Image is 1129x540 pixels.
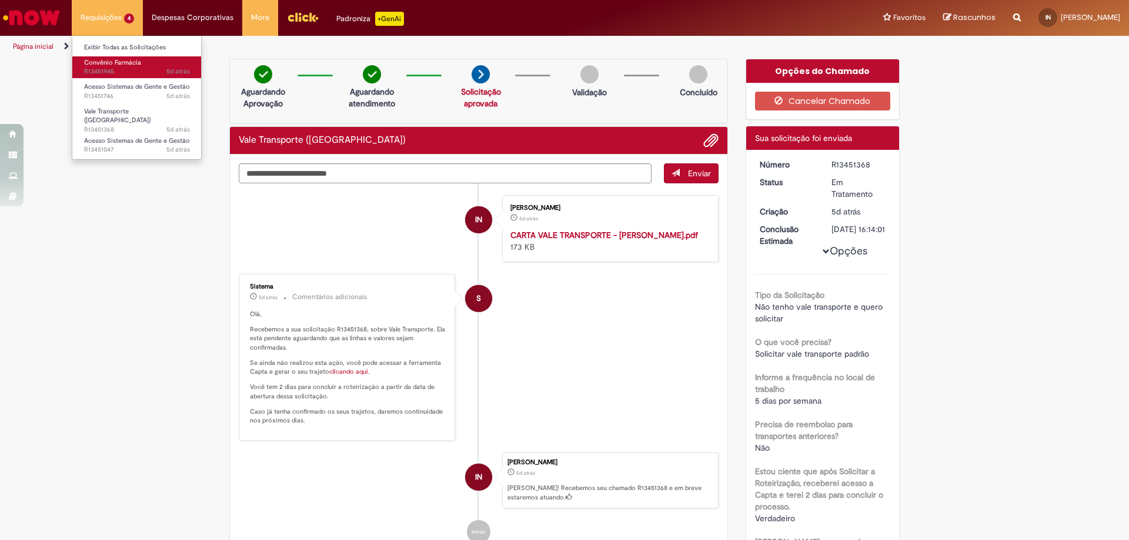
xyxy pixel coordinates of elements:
[84,58,141,67] span: Convênio Farmácia
[664,163,719,183] button: Enviar
[510,229,706,253] div: 173 KB
[516,469,535,477] span: 5d atrás
[831,176,886,200] div: Em Tratamento
[250,407,446,425] p: Caso já tenha confirmado os seus trajetos, daremos continuidade nos próximos dias.
[251,12,269,24] span: More
[755,133,852,143] span: Sua solicitação foi enviada
[375,12,404,26] p: +GenAi
[755,372,875,394] b: Informe a frequência no local de trabalho
[465,464,492,491] div: Isabel Hernandes Nunes
[292,292,368,302] small: Comentários adicionais
[336,12,404,26] div: Padroniza
[755,442,770,453] span: Não
[510,204,706,212] div: [PERSON_NAME]
[751,223,823,247] dt: Conclusão Estimada
[9,36,744,58] ul: Trilhas de página
[831,206,860,217] time: 27/08/2025 10:13:58
[831,206,886,217] div: 27/08/2025 10:13:58
[755,419,853,441] b: Precisa de reembolso para transportes anteriores?
[166,92,190,100] span: 5d atrás
[831,206,860,217] span: 5d atrás
[84,136,190,145] span: Acesso Sistemas de Gente e Gestão
[475,206,482,234] span: IN
[254,65,272,83] img: check-circle-green.png
[250,283,446,290] div: Sistema
[831,223,886,235] div: [DATE] 16:14:01
[580,65,599,83] img: img-circle-grey.png
[84,125,190,135] span: R13451368
[831,159,886,170] div: R13451368
[755,466,883,512] b: Estou ciente que após Solicitar a Roteirização, receberei acesso a Capta e terei 2 dias para conc...
[166,145,190,154] span: 5d atrás
[465,206,492,233] div: Isabel Hernandes Nunes
[751,176,823,188] dt: Status
[13,42,54,51] a: Página inicial
[72,81,202,102] a: Aberto R13451746 : Acesso Sistemas de Gente e Gestão
[507,459,712,466] div: [PERSON_NAME]
[755,290,824,300] b: Tipo da Solicitação
[953,12,996,23] span: Rascunhos
[755,337,831,347] b: O que você precisa?
[239,452,719,509] li: Isabel Hernandes Nunes
[72,56,202,78] a: Aberto R13451945 : Convênio Farmácia
[124,14,134,24] span: 4
[166,92,190,100] time: 27/08/2025 11:07:27
[72,135,202,156] a: Aberto R13451047 : Acesso Sistemas de Gente e Gestão
[166,145,190,154] time: 27/08/2025 09:30:39
[755,348,869,359] span: Solicitar vale transporte padrão
[72,35,202,160] ul: Requisições
[166,67,190,76] span: 5d atrás
[152,12,233,24] span: Despesas Corporativas
[519,215,538,222] span: 5d atrás
[703,133,719,148] button: Adicionar anexos
[166,125,190,134] time: 27/08/2025 10:14:00
[250,310,446,319] p: Olá,
[688,168,711,179] span: Enviar
[689,65,707,83] img: img-circle-grey.png
[81,12,122,24] span: Requisições
[84,67,190,76] span: R13451945
[72,41,202,54] a: Exibir Todas as Solicitações
[329,367,370,376] a: clicando aqui.
[510,230,698,240] a: CARTA VALE TRANSPORTE - [PERSON_NAME].pdf
[84,82,190,91] span: Acesso Sistemas de Gente e Gestão
[507,484,712,502] p: [PERSON_NAME]! Recebemos seu chamado R13451368 e em breve estaremos atuando.
[343,86,400,109] p: Aguardando atendimento
[519,215,538,222] time: 27/08/2025 10:19:37
[472,65,490,83] img: arrow-next.png
[239,135,406,146] h2: Vale Transporte (VT) Histórico de tíquete
[755,513,795,524] span: Verdadeiro
[287,8,319,26] img: click_logo_yellow_360x200.png
[516,469,535,477] time: 27/08/2025 10:13:58
[475,463,482,491] span: IN
[250,325,446,353] p: Recebemos a sua solicitação R13451368, sobre Vale Transporte. Ela está pendente aguardando que as...
[476,284,481,313] span: S
[166,67,190,76] time: 27/08/2025 11:35:52
[259,294,278,301] time: 27/08/2025 10:14:01
[755,395,821,406] span: 5 dias por semana
[235,86,292,109] p: Aguardando Aprovação
[461,86,501,109] a: Solicitação aprovada
[84,145,190,155] span: R13451047
[751,206,823,217] dt: Criação
[250,383,446,401] p: Você tem 2 dias para concluir a roteirização a partir da data de abertura dessa solicitação.
[572,86,607,98] p: Validação
[72,105,202,130] a: Aberto R13451368 : Vale Transporte (VT)
[250,358,446,377] p: Se ainda não realizou esta ação, você pode acessar a ferramenta Capta e gerar o seu trajeto
[755,92,891,110] button: Cancelar Chamado
[1,6,62,29] img: ServiceNow
[166,125,190,134] span: 5d atrás
[755,301,885,324] span: Não tenho vale transporte e quero solicitar
[680,86,717,98] p: Concluído
[84,107,151,125] span: Vale Transporte ([GEOGRAPHIC_DATA])
[465,285,492,312] div: System
[1046,14,1051,21] span: IN
[239,163,652,183] textarea: Digite sua mensagem aqui...
[1061,12,1120,22] span: [PERSON_NAME]
[943,12,996,24] a: Rascunhos
[893,12,926,24] span: Favoritos
[751,159,823,170] dt: Número
[363,65,381,83] img: check-circle-green.png
[259,294,278,301] span: 5d atrás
